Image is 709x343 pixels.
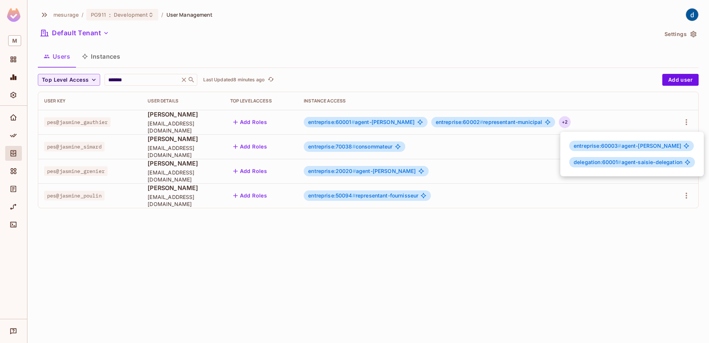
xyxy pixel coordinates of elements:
span: entreprise:60003 [574,143,621,149]
span: # [618,159,621,165]
span: agent-[PERSON_NAME] [574,143,681,149]
span: agent-saisie-delegation [574,159,682,165]
span: # [618,143,621,149]
span: delegation:60001 [574,159,621,165]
